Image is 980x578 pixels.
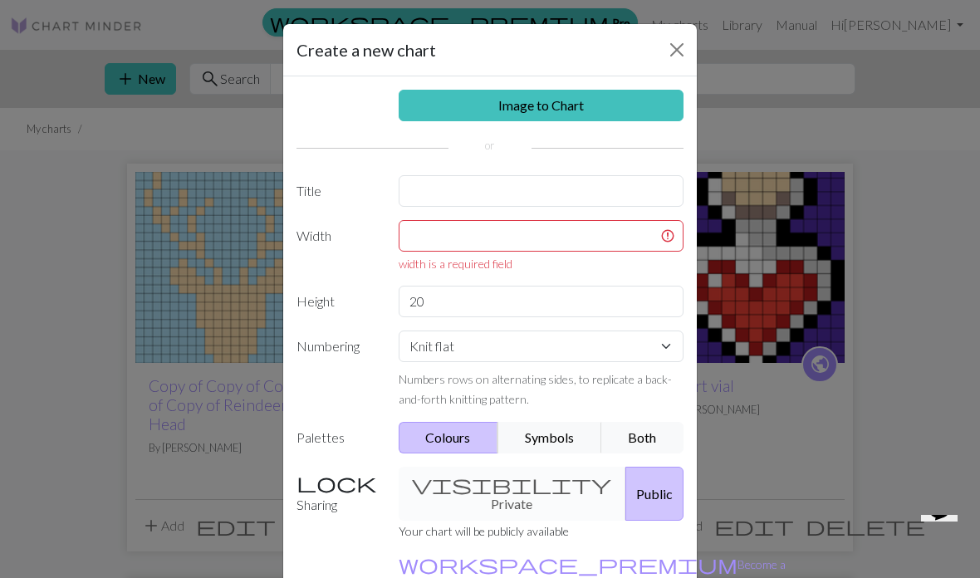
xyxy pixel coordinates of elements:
small: Your chart will be publicly available [399,524,569,538]
button: Public [625,467,684,521]
button: Colours [399,422,499,453]
button: Symbols [497,422,602,453]
button: Close [664,37,690,63]
label: Palettes [287,422,389,453]
label: Title [287,175,389,207]
button: Both [601,422,684,453]
iframe: chat widget [914,515,970,568]
label: Width [287,220,389,272]
h5: Create a new chart [296,37,436,62]
label: Height [287,286,389,317]
label: Numbering [287,331,389,409]
label: Sharing [287,467,389,521]
a: Image to Chart [399,90,684,121]
div: width is a required field [399,255,684,272]
small: Numbers rows on alternating sides, to replicate a back-and-forth knitting pattern. [399,372,672,406]
span: workspace_premium [399,552,737,576]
